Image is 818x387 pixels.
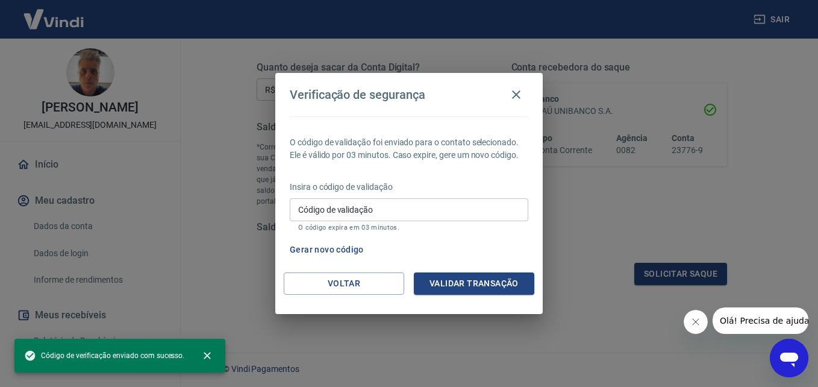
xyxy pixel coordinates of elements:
[770,339,808,377] iframe: Botão para abrir a janela de mensagens
[713,307,808,334] iframe: Mensagem da empresa
[285,239,369,261] button: Gerar novo código
[284,272,404,295] button: Voltar
[684,310,708,334] iframe: Fechar mensagem
[194,342,220,369] button: close
[7,8,101,18] span: Olá! Precisa de ajuda?
[24,350,184,362] span: Código de verificação enviado com sucesso.
[290,136,528,162] p: O código de validação foi enviado para o contato selecionado. Ele é válido por 03 minutos. Caso e...
[298,224,520,231] p: O código expira em 03 minutos.
[290,87,425,102] h4: Verificação de segurança
[414,272,534,295] button: Validar transação
[290,181,528,193] p: Insira o código de validação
